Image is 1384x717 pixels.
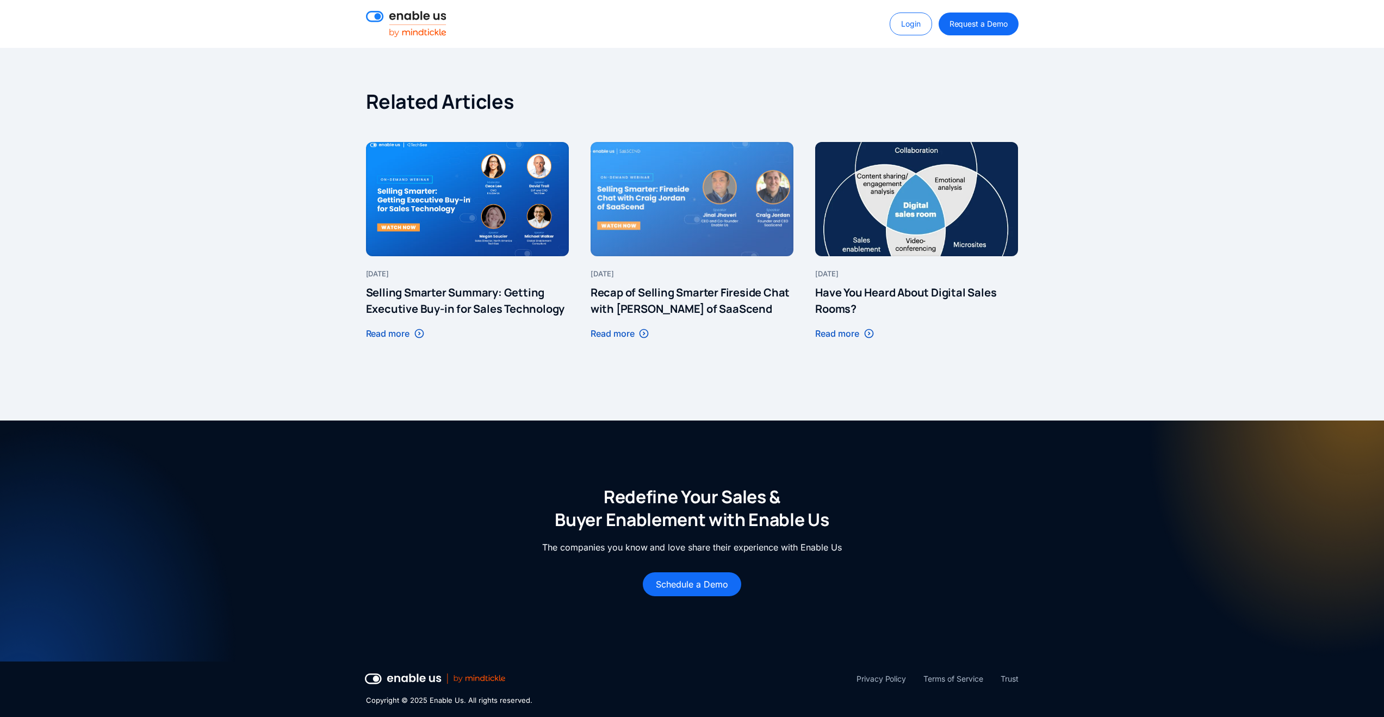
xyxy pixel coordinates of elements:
div: Read more [815,328,859,339]
a: [DATE]Selling Smarter Summary: Getting Executive Buy-in for Sales TechnologyRead moreArrow icon t... [366,142,569,339]
img: Arrow icon to click for more info [864,328,874,339]
iframe: Qualified Messenger [1334,667,1384,717]
a: Privacy Policy [857,672,906,685]
h2: Redefine Your Sales & Buyer Enablement with Enable Us [555,486,829,531]
div: Read more [591,328,635,339]
a: [DATE]Have You Heard About Digital Sales Rooms?Read moreArrow icon to click for more info [815,142,1018,339]
div: [DATE] [366,267,569,280]
h2: Selling Smarter Summary: Getting Executive Buy-in for Sales Technology [366,285,569,317]
h2: Recap of Selling Smarter Fireside Chat with [PERSON_NAME] of SaaScend [591,285,793,317]
div: [DATE] [591,267,793,280]
a: [DATE]Recap of Selling Smarter Fireside Chat with [PERSON_NAME] of SaaScendRead moreArrow icon to... [591,142,793,339]
a: Schedule a Demo [643,572,741,596]
img: Arrow icon to click for more info [414,328,425,339]
h3: Related Articles [366,89,1019,115]
div: Read more [366,328,410,339]
img: Arrow icon to click for more info [638,328,649,339]
a: Request a Demo [939,13,1019,35]
div: [DATE] [815,267,1018,280]
div: Copyright © 2025 Enable Us. All rights reserved. [366,695,532,706]
h2: Have You Heard About Digital Sales Rooms? [815,285,1018,317]
p: The companies you know and love share their experience with Enable Us [542,540,841,555]
a: Terms of Service [923,672,983,685]
a: Trust [1001,672,1019,685]
a: Login [890,13,932,35]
